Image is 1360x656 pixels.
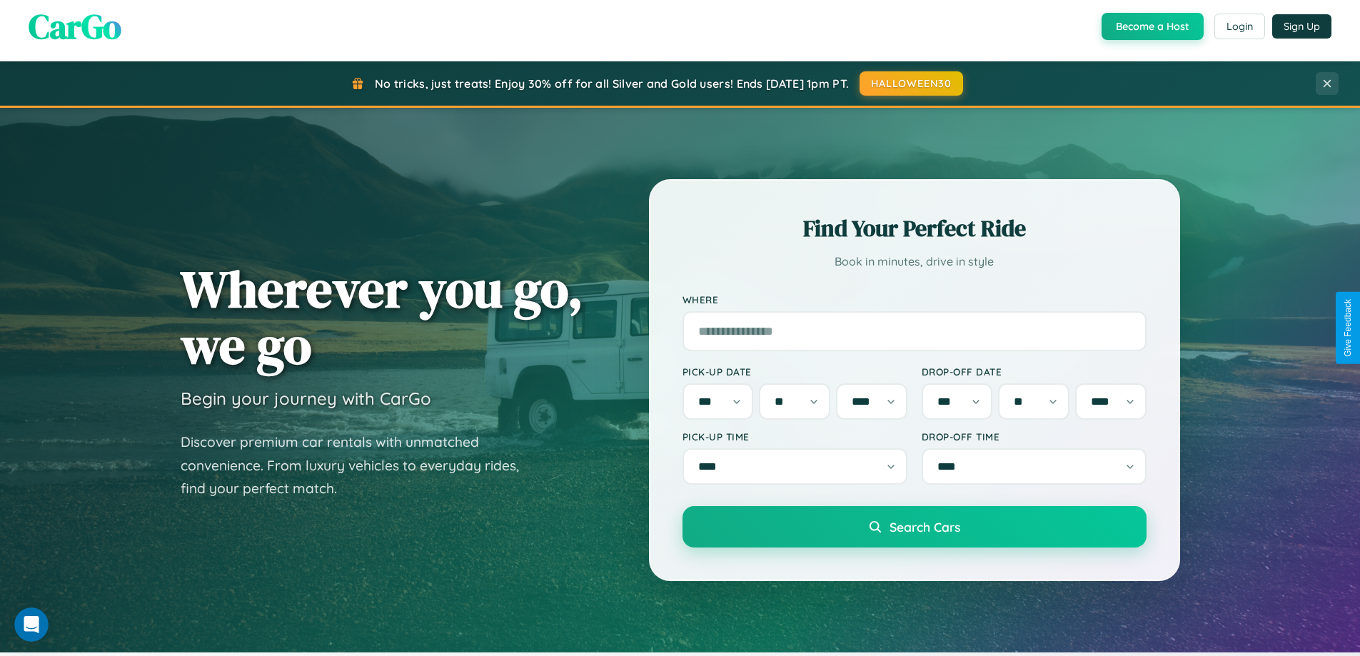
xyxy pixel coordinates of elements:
button: HALLOWEEN30 [860,71,963,96]
button: Become a Host [1102,13,1204,40]
button: Sign Up [1272,14,1331,39]
iframe: Intercom live chat [14,607,49,642]
h1: Wherever you go, we go [181,261,583,373]
p: Discover premium car rentals with unmatched convenience. From luxury vehicles to everyday rides, ... [181,430,538,500]
span: CarGo [29,3,121,50]
span: No tricks, just treats! Enjoy 30% off for all Silver and Gold users! Ends [DATE] 1pm PT. [375,76,849,91]
h2: Find Your Perfect Ride [682,213,1147,244]
button: Search Cars [682,506,1147,547]
span: Search Cars [890,519,960,535]
h3: Begin your journey with CarGo [181,388,431,409]
label: Pick-up Time [682,430,907,443]
p: Book in minutes, drive in style [682,251,1147,272]
label: Where [682,293,1147,306]
div: Give Feedback [1343,299,1353,357]
label: Drop-off Time [922,430,1147,443]
label: Pick-up Date [682,365,907,378]
label: Drop-off Date [922,365,1147,378]
button: Login [1214,14,1265,39]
